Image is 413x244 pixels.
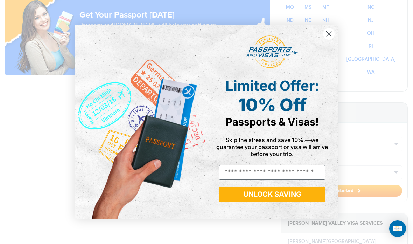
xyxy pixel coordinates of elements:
div: Open Intercom Messenger [389,220,406,237]
button: Close dialog [323,28,335,40]
img: passports and visas [246,35,299,68]
span: 10% Off [238,94,307,115]
span: Skip the stress and save 10%,—we guarantee your passport or visa will arrive before your trip. [216,136,328,157]
span: Passports & Visas! [226,116,319,128]
img: de9cda0d-0715-46ca-9a25-073762a91ba7.png [75,25,206,219]
button: UNLOCK SAVING [219,187,325,202]
span: Limited Offer: [225,77,319,94]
